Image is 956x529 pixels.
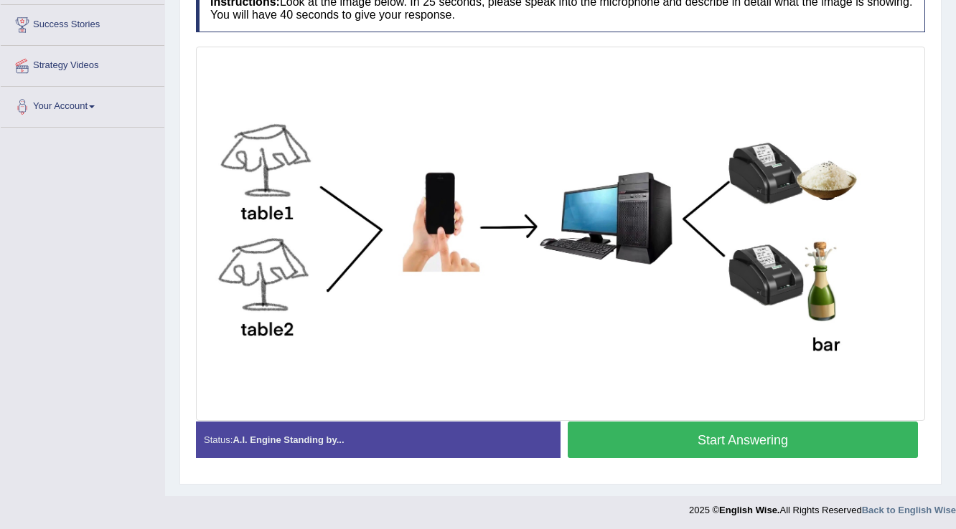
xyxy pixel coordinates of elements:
strong: A.I. Engine Standing by... [233,434,344,445]
div: 2025 © All Rights Reserved [689,496,956,517]
a: Strategy Videos [1,46,164,82]
div: Status: [196,421,561,458]
a: Back to English Wise [862,505,956,515]
a: Success Stories [1,5,164,41]
button: Start Answering [568,421,918,458]
strong: English Wise. [719,505,779,515]
a: Your Account [1,87,164,123]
